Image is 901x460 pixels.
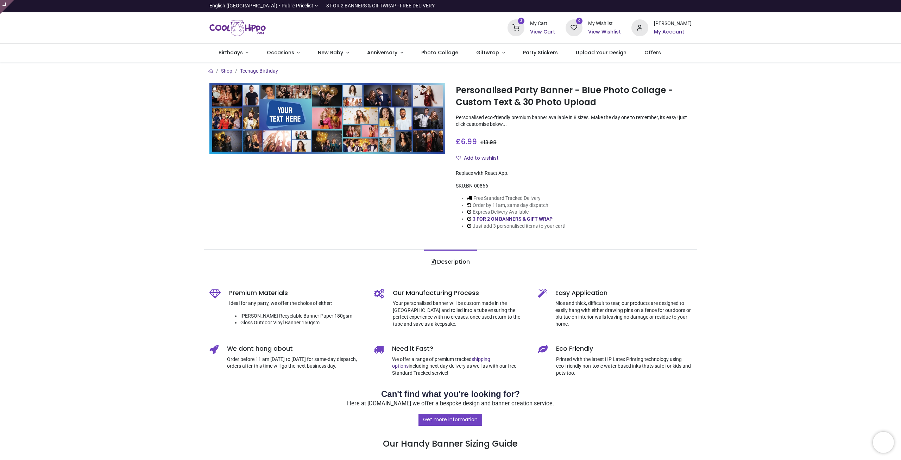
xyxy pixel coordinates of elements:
[209,18,266,38] img: Cool Hippo
[473,216,553,222] a: 3 FOR 2 ON BANNERS & GIFT WRAP
[456,170,692,177] div: Replace with React App.
[209,18,266,38] a: Logo of Cool Hippo
[227,356,363,370] p: Order before 11 am [DATE] to [DATE] for same-day dispatch, orders after this time will go the nex...
[358,44,412,62] a: Anniversary
[588,29,621,36] a: View Wishlist
[654,20,692,27] div: [PERSON_NAME]
[209,2,318,10] a: English ([GEOGRAPHIC_DATA]) •Public Pricelist
[456,155,461,160] i: Add to wishlist
[467,202,566,209] li: Order by 11am, same day dispatch
[209,400,692,408] p: Here at [DOMAIN_NAME] we offer a bespoke design and banner creation service.
[654,29,692,36] a: My Account
[309,44,358,62] a: New Baby
[467,44,514,62] a: Giftwrap
[393,300,528,327] p: Your personalised banner will be custom made in the [GEOGRAPHIC_DATA] and rolled into a tube ensu...
[424,250,477,274] a: Description
[576,49,626,56] span: Upload Your Design
[318,49,343,56] span: New Baby
[219,49,243,56] span: Birthdays
[461,136,477,147] span: 6.99
[467,209,566,216] li: Express Delivery Available
[544,2,692,10] iframe: Customer reviews powered by Trustpilot
[421,49,458,56] span: Photo Collage
[227,344,363,353] h5: We dont hang about
[267,49,294,56] span: Occasions
[484,139,497,146] span: 13.98
[480,139,497,146] span: £
[476,49,499,56] span: Giftwrap
[258,44,309,62] a: Occasions
[556,344,692,353] h5: Eco Friendly
[555,300,692,327] p: Nice and thick, difficult to tear, our products are designed to easily hang with either drawing p...
[566,25,582,30] a: 0
[644,49,661,56] span: Offers
[456,136,477,147] span: £
[466,183,488,189] span: BN-00866
[456,84,692,109] h1: Personalised Party Banner - Blue Photo Collage - Custom Text & 30 Photo Upload
[392,344,528,353] h5: Need it Fast?
[229,300,363,307] p: Ideal for any party, we offer the choice of either:
[456,183,692,190] div: SKU:
[873,432,894,453] iframe: Brevo live chat
[556,356,692,377] p: Printed with the latest HP Latex Printing technology using eco-friendly non-toxic water based ink...
[367,49,397,56] span: Anniversary
[588,20,621,27] div: My Wishlist
[393,289,528,298] h5: Our Manufacturing Process
[221,68,232,74] a: Shop
[418,414,482,426] a: Get more information
[209,83,445,154] img: Personalised Party Banner - Blue Photo Collage - Custom Text & 30 Photo Upload
[240,313,363,320] li: [PERSON_NAME] Recyclable Banner Paper 180gsm
[209,413,692,450] h3: Our Handy Banner Sizing Guide
[508,25,524,30] a: 2
[209,388,692,400] h2: Can't find what you're looking for?
[456,114,692,128] p: Personalised eco-friendly premium banner available in 8 sizes. Make the day one to remember, its ...
[467,195,566,202] li: Free Standard Tracked Delivery
[555,289,692,298] h5: Easy Application
[467,223,566,230] li: Just add 3 personalised items to your cart!
[240,68,278,74] a: Teenage Birthday
[576,18,583,24] sup: 0
[523,49,558,56] span: Party Stickers
[530,29,555,36] a: View Cart
[392,356,528,377] p: We offer a range of premium tracked including next day delivery as well as with our free Standard...
[229,289,363,298] h5: Premium Materials
[240,319,363,326] li: Gloss Outdoor Vinyl Banner 150gsm
[282,2,313,10] span: Public Pricelist
[518,18,525,24] sup: 2
[530,20,555,27] div: My Cart
[456,152,505,164] button: Add to wishlistAdd to wishlist
[209,44,258,62] a: Birthdays
[326,2,435,10] div: 3 FOR 2 BANNERS & GIFTWRAP - FREE DELIVERY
